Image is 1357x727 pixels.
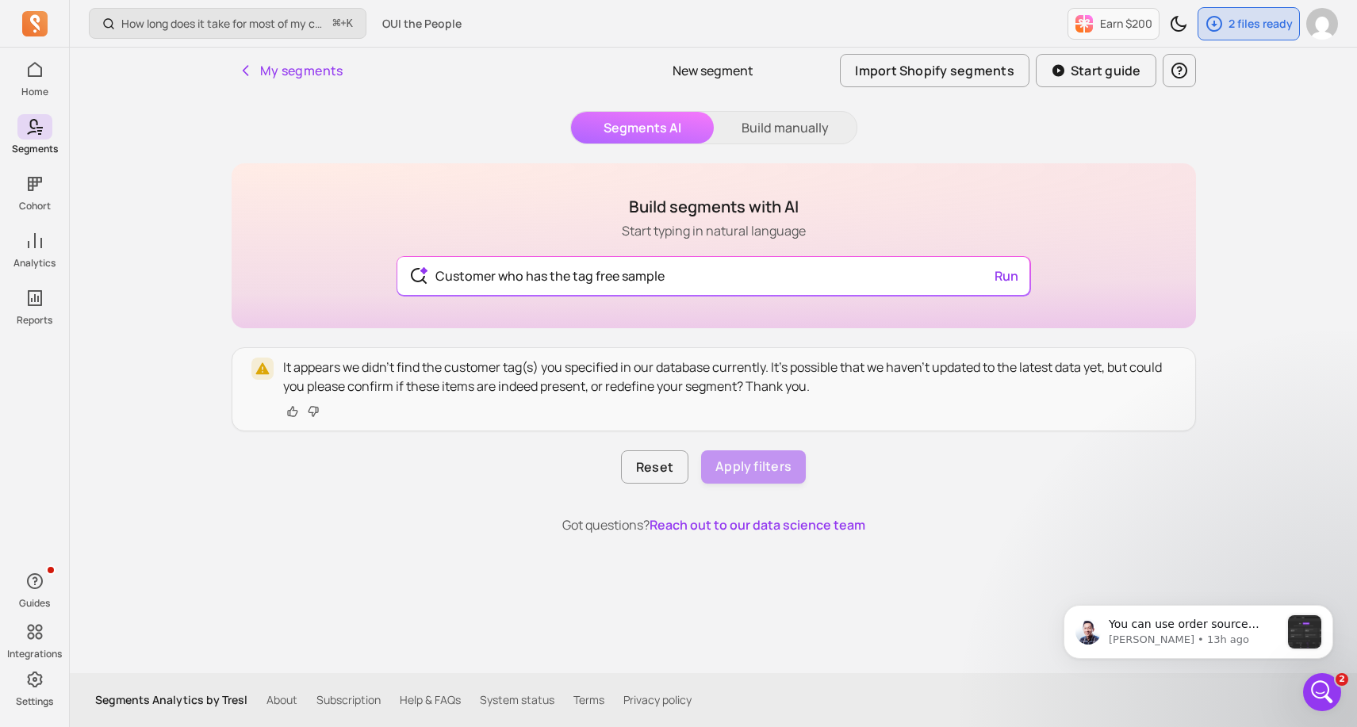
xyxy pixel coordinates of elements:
[347,17,353,30] kbd: K
[621,450,688,484] button: Reset
[48,231,63,247] img: Profile image for John
[13,58,305,229] div: Segments AI says…
[1163,8,1194,40] button: Toggle dark mode
[25,275,247,291] div: Hi [PERSON_NAME],
[1100,16,1152,32] p: Earn $200
[283,358,1176,396] p: It appears we didn't find the customer tag(s) you specified in our database currently. It's possi...
[7,648,62,660] p: Integrations
[701,450,806,484] button: Apply filters
[232,515,1196,534] p: Got questions?
[1229,16,1293,32] p: 2 files ready
[673,61,753,80] p: New segment
[45,9,71,34] img: Profile image for John
[89,8,366,39] button: How long does it take for most of my customers to buy again?⌘+K
[19,597,50,610] p: Guides
[12,143,58,155] p: Segments
[17,565,52,613] button: Guides
[423,257,1004,295] input: Search from prebuilt segments or create your own starting with “Customers who” ...
[266,692,297,708] a: About
[1198,7,1300,40] button: 2 files ready
[50,507,63,519] button: Gif picker
[13,266,260,346] div: Hi [PERSON_NAME],We couldn't find any customer or product tags with "free sample". Can you tell u...
[1040,573,1357,684] iframe: Intercom notifications message
[1071,61,1141,80] p: Start guide
[101,507,113,519] button: Start recording
[480,692,554,708] a: System status
[13,58,260,216] div: I wanted to check if you still need assistance with setting up the segment for your free sample c...
[333,15,353,32] span: +
[25,67,247,207] div: I wanted to check if you still need assistance with setting up the segment for your free sample c...
[19,200,51,212] p: Cohort
[571,112,714,143] button: Segments AI
[272,500,297,526] button: Send a message…
[316,692,381,708] a: Subscription
[840,54,1029,87] button: Import Shopify segments
[13,349,260,547] div: You can use order source name to identify Tiktok customers who made an order. Does this look like...
[400,692,461,708] a: Help & FAQs
[21,86,48,98] p: Home
[650,515,865,534] button: Reach out to our data science team
[573,692,604,708] a: Terms
[1336,673,1348,686] span: 2
[373,10,471,38] button: OUI the People
[382,16,462,32] span: OUI the People
[68,234,157,245] b: [PERSON_NAME]
[25,507,37,519] button: Emoji picker
[68,232,270,247] div: joined the conversation
[10,6,40,36] button: go back
[13,257,56,270] p: Analytics
[13,229,305,266] div: John says…
[16,695,53,708] p: Settings
[714,112,857,143] button: Build manually
[25,358,247,420] div: You can use order source name to identify Tiktok customers who made an order. Does this look like...
[232,55,350,86] button: My segments
[77,8,180,20] h1: [PERSON_NAME]
[75,507,88,519] button: Upload attachment
[622,221,806,240] p: Start typing in natural language
[13,266,305,348] div: John says…
[278,6,307,35] div: Close
[121,16,327,32] p: How long does it take for most of my customers to buy again?
[1303,673,1341,711] iframe: Intercom live chat
[25,291,247,338] div: We couldn't find any customer or product tags with "free sample". Can you tell us which products ...
[1306,8,1338,40] img: avatar
[622,196,806,218] h1: Build segments with AI
[13,349,305,582] div: John says…
[332,14,341,34] kbd: ⌘
[988,260,1025,292] button: Run
[623,692,692,708] a: Privacy policy
[17,314,52,327] p: Reports
[1068,8,1160,40] button: Earn $200
[1036,54,1156,87] button: Start guide
[13,473,304,500] textarea: Message…
[95,692,247,708] p: Segments Analytics by Tresl
[248,6,278,36] button: Home
[77,20,154,36] p: Active 13h ago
